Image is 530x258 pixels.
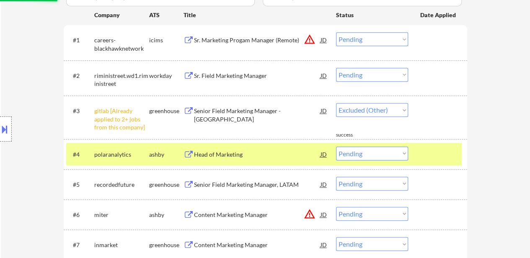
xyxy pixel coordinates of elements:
div: #1 [73,36,88,44]
div: inmarket [94,241,149,249]
div: Sr. Field Marketing Manager [194,72,321,80]
div: ashby [149,211,184,219]
div: Content Marketing Manager [194,211,321,219]
div: JD [320,177,328,192]
div: Head of Marketing [194,150,321,159]
div: Date Applied [420,11,457,19]
div: greenhouse [149,181,184,189]
div: careers-blackhawknetwork [94,36,149,52]
div: ATS [149,11,184,19]
div: greenhouse [149,241,184,249]
div: Title [184,11,328,19]
div: icims [149,36,184,44]
div: Senior Field Marketing Manager, LATAM [194,181,321,189]
div: JD [320,32,328,47]
div: Senior Field Marketing Manager - [GEOGRAPHIC_DATA] [194,107,321,123]
div: JD [320,237,328,252]
div: JD [320,103,328,118]
div: JD [320,147,328,162]
div: ashby [149,150,184,159]
div: Company [94,11,149,19]
div: Content Marketing Manager [194,241,321,249]
div: Sr. Marketing Progam Manager (Remote) [194,36,321,44]
div: success [336,132,370,139]
div: workday [149,72,184,80]
div: JD [320,68,328,83]
div: Status [336,7,408,22]
button: warning_amber [304,208,315,220]
div: JD [320,207,328,222]
div: miter [94,211,149,219]
div: #7 [73,241,88,249]
button: warning_amber [304,34,315,45]
div: greenhouse [149,107,184,115]
div: #6 [73,211,88,219]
